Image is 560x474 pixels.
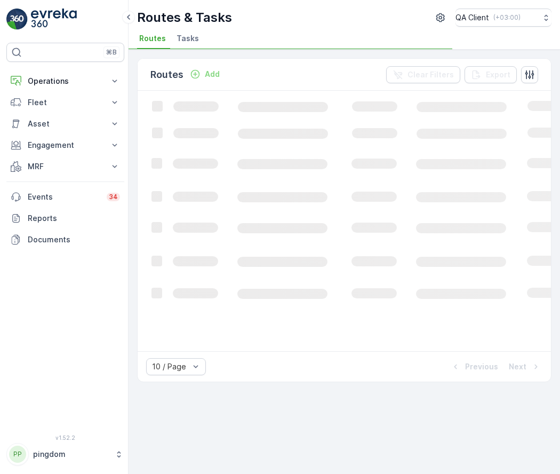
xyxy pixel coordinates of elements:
span: Tasks [177,33,199,44]
button: Asset [6,113,124,135]
button: MRF [6,156,124,177]
span: v 1.52.2 [6,434,124,441]
a: Documents [6,229,124,250]
p: Reports [28,213,120,224]
p: Routes [150,67,183,82]
p: Fleet [28,97,103,108]
p: Previous [465,361,498,372]
p: Next [509,361,526,372]
img: logo_light-DOdMpM7g.png [31,9,77,30]
a: Reports [6,208,124,229]
p: QA Client [455,12,489,23]
button: Clear Filters [386,66,460,83]
p: Routes & Tasks [137,9,232,26]
p: Add [205,69,220,80]
p: Clear Filters [407,69,454,80]
button: Add [186,68,224,81]
button: PPpingdom [6,443,124,465]
a: Events34 [6,186,124,208]
button: Export [465,66,517,83]
button: Next [508,360,542,373]
p: ⌘B [106,48,117,57]
p: Export [486,69,510,80]
p: pingdom [33,449,109,460]
button: Engagement [6,135,124,156]
p: Asset [28,118,103,129]
p: Documents [28,234,120,245]
p: Events [28,192,100,202]
button: Fleet [6,92,124,113]
button: Previous [449,360,499,373]
p: 34 [109,193,118,201]
p: ( +03:00 ) [493,13,521,22]
button: Operations [6,70,124,92]
p: Engagement [28,140,103,151]
span: Routes [139,33,166,44]
p: Operations [28,76,103,86]
p: MRF [28,161,103,172]
div: PP [9,446,26,463]
button: QA Client(+03:00) [455,9,551,27]
img: logo [6,9,28,30]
